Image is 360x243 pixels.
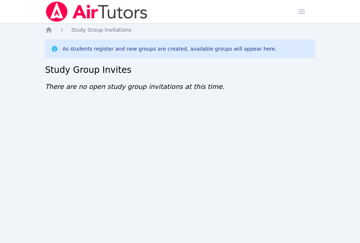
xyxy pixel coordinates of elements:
[45,26,315,34] nav: Breadcrumb
[63,45,277,52] div: As students register and new groups are created, available groups will appear here.
[45,1,148,22] img: Air Tutors
[45,64,315,76] h2: Study Group Invites
[71,26,131,34] a: Study Group Invitations
[45,83,225,90] span: There are no open study group invitations at this time.
[71,27,131,33] span: Study Group Invitations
